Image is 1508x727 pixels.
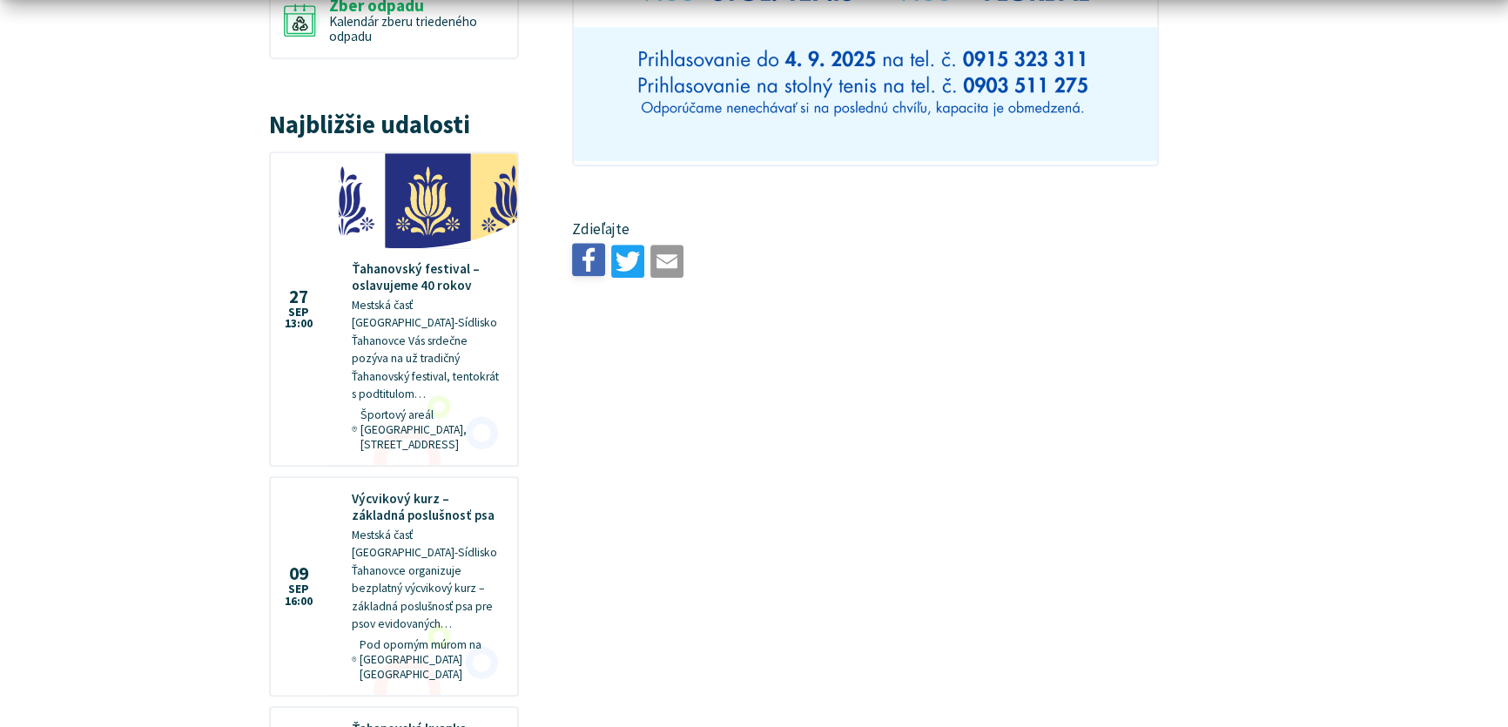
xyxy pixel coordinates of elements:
[285,318,313,330] span: 13:00
[329,13,477,44] span: Kalendár zberu triedeného odpadu
[352,297,504,404] p: Mestská časť [GEOGRAPHIC_DATA]-Sídlisko Ťahanovce Vás srdečne pozýva na už tradičný Ťahanovský fe...
[271,478,517,695] a: Výcvikový kurz – základná poslušnosť psa Mestská časť [GEOGRAPHIC_DATA]-Sídlisko Ťahanovce organi...
[611,245,644,278] img: Zdieľať na Twitteri
[269,111,519,138] h3: Najbližšie udalosti
[271,153,517,465] a: Ťahanovský festival – oslavujeme 40 rokov Mestská časť [GEOGRAPHIC_DATA]-Sídlisko Ťahanovce Vás s...
[572,219,1160,241] p: Zdieľajte
[285,306,313,319] span: sep
[352,261,504,293] h4: Ťahanovský festival – oslavujeme 40 rokov
[572,243,605,276] img: Zdieľať na Facebooku
[360,407,504,452] span: Športový areál [GEOGRAPHIC_DATA], [STREET_ADDRESS]
[285,288,313,306] span: 27
[650,245,683,278] img: Zdieľať e-mailom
